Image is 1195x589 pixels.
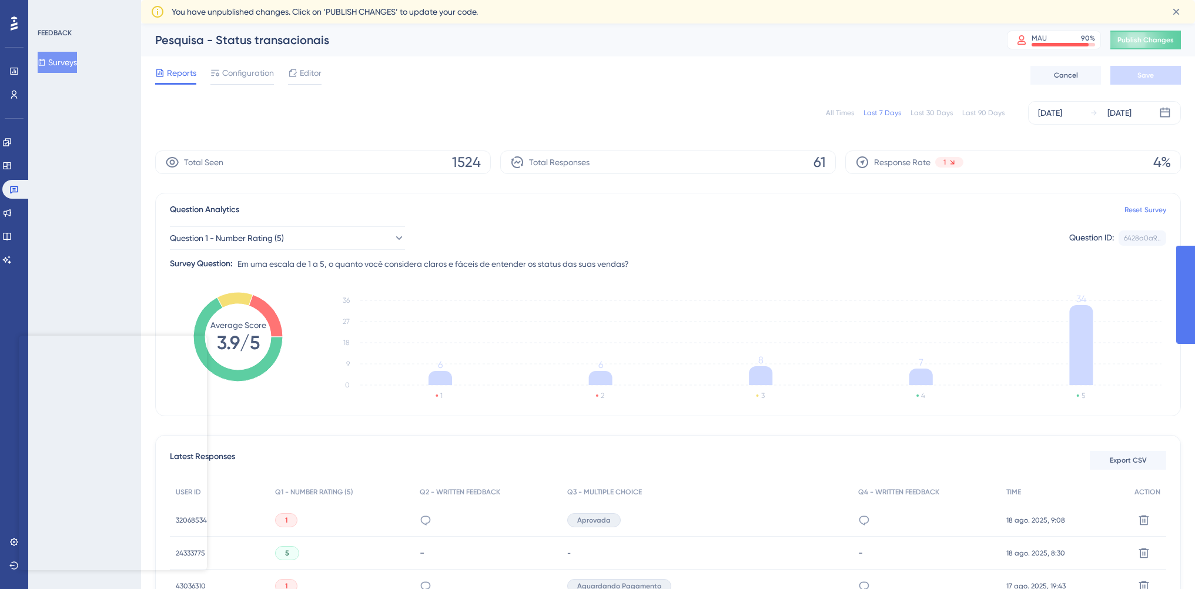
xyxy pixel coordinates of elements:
div: [DATE] [1038,106,1062,120]
iframe: UserGuiding AI Assistant Launcher [1146,543,1181,578]
span: Cancel [1054,71,1078,80]
a: Reset Survey [1124,205,1166,215]
text: 1 [440,391,443,400]
span: 4% [1153,153,1171,172]
span: 1 [943,158,946,167]
span: Aprovada [577,516,611,525]
span: TIME [1006,487,1021,497]
button: Question 1 - Number Rating (5) [170,226,405,250]
span: 18 ago. 2025, 9:08 [1006,516,1065,525]
div: FEEDBACK [38,28,72,38]
tspan: 6 [438,359,443,370]
tspan: 6 [598,359,603,370]
span: Q3 - MULTIPLE CHOICE [567,487,642,497]
span: 1524 [452,153,481,172]
span: Q1 - NUMBER RATING (5) [275,487,353,497]
tspan: 9 [346,360,350,368]
span: Publish Changes [1117,35,1174,45]
span: Editor [300,66,322,80]
div: Question ID: [1069,230,1114,246]
tspan: 7 [919,357,923,368]
span: 5 [285,548,289,558]
div: 90 % [1081,34,1095,43]
span: Export CSV [1110,456,1147,465]
tspan: 0 [345,381,350,389]
tspan: 8 [758,354,764,366]
div: - [858,547,995,558]
span: Save [1137,71,1154,80]
span: Question Analytics [170,203,239,217]
tspan: 27 [343,317,350,326]
tspan: 36 [343,296,350,304]
div: Last 7 Days [863,108,901,118]
button: Save [1110,66,1181,85]
span: Total Responses [529,155,590,169]
tspan: 3.9/5 [217,332,260,354]
span: Q4 - WRITTEN FEEDBACK [858,487,939,497]
span: Configuration [222,66,274,80]
text: 5 [1082,391,1085,400]
div: 6428a0a9... [1124,233,1161,243]
span: Response Rate [874,155,930,169]
span: Em uma escala de 1 a 5, o quanto você considera claros e fáceis de entender os status das suas ve... [237,257,629,271]
span: Reports [167,66,196,80]
span: ACTION [1134,487,1160,497]
span: 18 ago. 2025, 8:30 [1006,548,1065,558]
span: 1 [285,516,287,525]
div: - [420,547,555,558]
tspan: Average Score [210,320,266,330]
div: MAU [1032,34,1047,43]
span: 61 [814,153,826,172]
text: 2 [601,391,604,400]
button: Surveys [38,52,77,73]
div: Survey Question: [170,257,233,271]
tspan: 34 [1076,293,1086,304]
button: Publish Changes [1110,31,1181,49]
div: Last 90 Days [962,108,1005,118]
span: Question 1 - Number Rating (5) [170,231,284,245]
button: Export CSV [1090,451,1166,470]
tspan: 18 [343,339,350,347]
button: Cancel [1030,66,1101,85]
div: All Times [826,108,854,118]
div: Pesquisa - Status transacionais [155,32,978,48]
span: Q2 - WRITTEN FEEDBACK [420,487,500,497]
span: - [567,548,571,558]
div: Last 30 Days [911,108,953,118]
span: You have unpublished changes. Click on ‘PUBLISH CHANGES’ to update your code. [172,5,478,19]
text: 3 [761,391,765,400]
span: Total Seen [184,155,223,169]
text: 4 [921,391,925,400]
div: [DATE] [1107,106,1132,120]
